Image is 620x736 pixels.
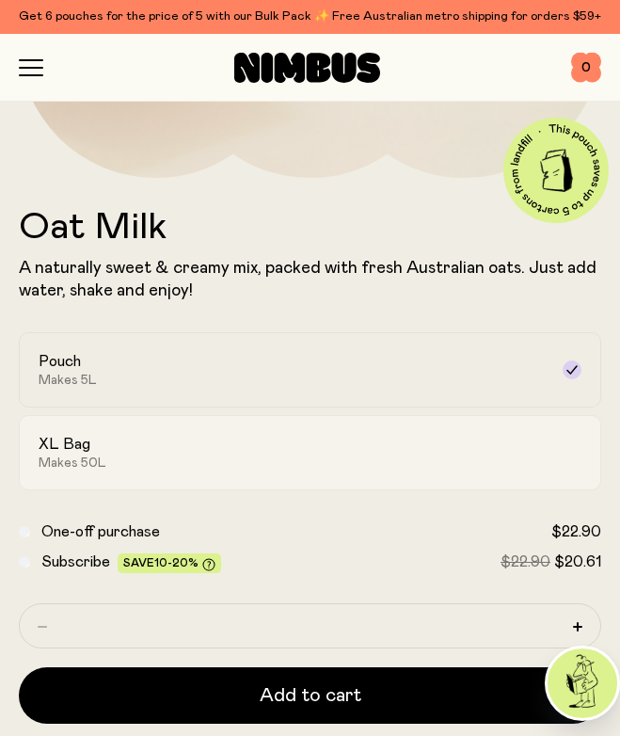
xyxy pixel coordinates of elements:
span: $20.61 [554,554,601,569]
p: A naturally sweet & creamy mix, packed with fresh Australian oats. Just add water, shake and enjoy! [19,257,601,302]
button: 0 [571,53,601,83]
h1: Oat Milk [19,208,601,246]
span: Save [123,557,215,571]
span: $22.90 [551,524,601,539]
span: Makes 5L [39,373,97,388]
span: 10-20% [154,557,199,568]
h2: XL Bag [39,435,90,454]
div: Get 6 pouches for the price of 5 with our Bulk Pack ✨ Free Australian metro shipping for orders $59+ [19,8,601,26]
h2: Pouch [39,352,81,371]
span: One-off purchase [41,524,160,539]
span: $22.90 [501,554,550,569]
img: agent [548,648,617,718]
span: Subscribe [41,554,110,569]
span: Makes 50L [39,456,106,471]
